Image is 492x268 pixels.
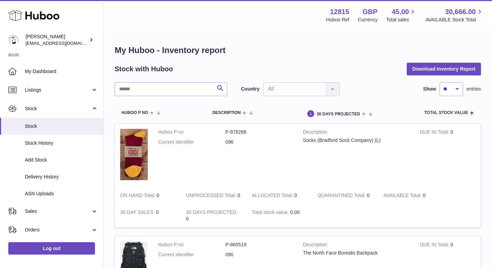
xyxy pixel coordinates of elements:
[241,86,260,92] label: Country
[115,45,481,56] h1: My Huboo - Inventory report
[25,87,91,93] span: Listings
[122,111,148,115] span: Huboo P no
[25,68,98,75] span: My Dashboard
[363,7,377,17] strong: GBP
[420,129,450,136] strong: DUE IN Total
[303,137,410,144] div: Socks (Bradford Sock Company) (L)
[8,35,19,45] img: shophawksclub@gmail.com
[303,250,410,256] div: The North Face Borealis Backpack
[8,242,95,255] a: Log out
[26,33,88,47] div: [PERSON_NAME]
[158,251,225,258] dt: Current identifier
[225,139,293,145] dd: 096
[158,129,225,135] dt: Huboo P no
[25,140,98,146] span: Stock History
[252,209,290,217] strong: Total stock value
[415,124,481,187] td: 0
[330,7,349,17] strong: 12815
[378,187,444,204] td: 0
[247,187,312,204] td: 0
[326,17,349,23] div: Huboo Ref
[115,187,181,204] td: 0
[317,112,360,116] span: 30 DAYS PROJECTED
[115,64,173,74] h2: Stock with Huboo
[303,129,410,137] strong: Description
[425,7,484,23] a: 30,666.00 AVAILABLE Stock Total
[386,17,417,23] span: Total sales
[25,208,91,215] span: Sales
[212,111,241,115] span: Description
[25,190,98,197] span: ASN Uploads
[252,193,294,200] strong: ALLOCATED Total
[120,193,157,200] strong: ON HAND Total
[407,63,481,75] button: Download Inventory Report
[25,157,98,163] span: Add Stock
[25,227,91,233] span: Orders
[181,204,247,227] td: 0
[115,204,181,227] td: 0
[26,40,102,46] span: [EMAIL_ADDRESS][DOMAIN_NAME]
[367,193,370,198] span: 0
[25,123,98,130] span: Stock
[386,7,417,23] a: 45.00 Total sales
[186,193,238,200] strong: UNPROCESSED Total
[392,7,409,17] span: 45.00
[120,209,156,217] strong: 30 DAY SALES
[290,209,300,215] span: 0.00
[445,7,476,17] span: 30,666.00
[466,86,481,92] span: entries
[225,241,293,248] dd: P-865519
[25,105,91,112] span: Stock
[181,187,247,204] td: 0
[158,139,225,145] dt: Current identifier
[25,174,98,180] span: Delivery History
[423,86,436,92] label: Show
[225,129,293,135] dd: P-878268
[425,17,484,23] span: AVAILABLE Stock Total
[383,193,423,200] strong: AVAILABLE Total
[225,251,293,258] dd: 090
[318,193,367,200] strong: QUARANTINED Total
[186,209,238,217] strong: 30 DAYS PROJECTED
[158,241,225,248] dt: Huboo P no
[358,17,378,23] div: Currency
[420,242,450,249] strong: DUE IN Total
[303,241,410,250] strong: Description
[424,111,468,115] span: Total stock value
[120,129,148,180] img: product image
